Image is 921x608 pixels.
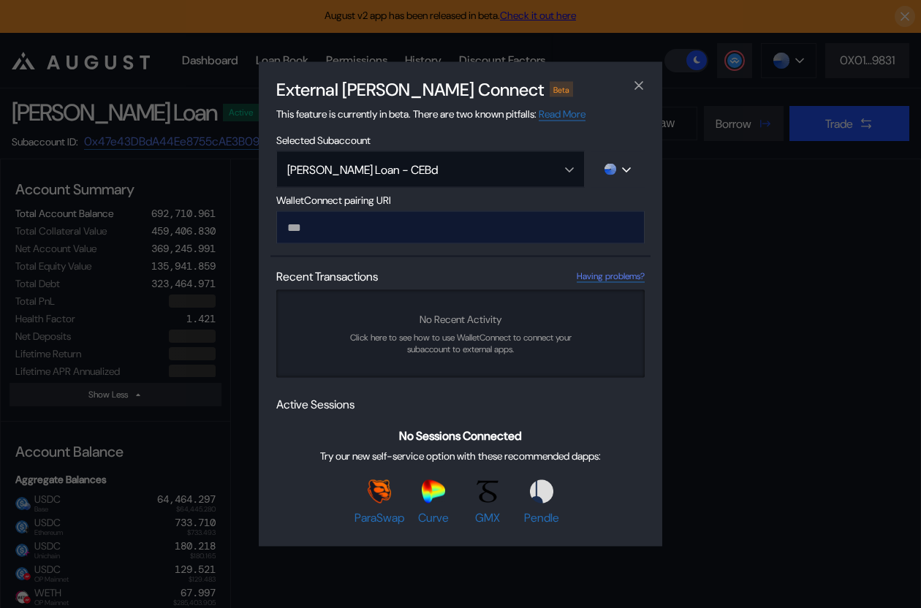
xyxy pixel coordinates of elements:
[604,164,616,175] img: chain logo
[530,479,553,503] img: Pendle
[517,479,566,525] a: PendlePendle
[276,107,585,121] span: This feature is currently in beta. There are two known pitfalls:
[409,479,458,525] a: CurveCurve
[399,427,522,443] span: No Sessions Connected
[475,509,500,525] span: GMX
[276,269,378,284] span: Recent Transactions
[335,332,586,355] span: Click here to see how to use WalletConnect to connect your subaccount to external apps.
[276,78,544,101] h2: External [PERSON_NAME] Connect
[368,479,391,503] img: ParaSwap
[476,479,499,503] img: GMX
[420,313,501,326] span: No Recent Activity
[418,509,449,525] span: Curve
[276,397,355,412] span: Active Sessions
[550,82,573,96] div: Beta
[463,479,512,525] a: GMXGMX
[276,290,645,378] a: No Recent ActivityClick here to see how to use WalletConnect to connect your subaccount to extern...
[276,134,645,147] span: Selected Subaccount
[591,151,645,188] button: chain logo
[524,509,559,525] span: Pendle
[276,151,585,188] button: Open menu
[577,270,645,283] a: Having problems?
[355,479,404,525] a: ParaSwapParaSwap
[422,479,445,503] img: Curve
[276,194,645,207] span: WalletConnect pairing URI
[627,74,651,97] button: close modal
[539,107,585,121] a: Read More
[320,449,601,462] span: Try our new self-service option with these recommended dapps:
[355,509,404,525] span: ParaSwap
[287,161,542,177] div: [PERSON_NAME] Loan - CEBd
